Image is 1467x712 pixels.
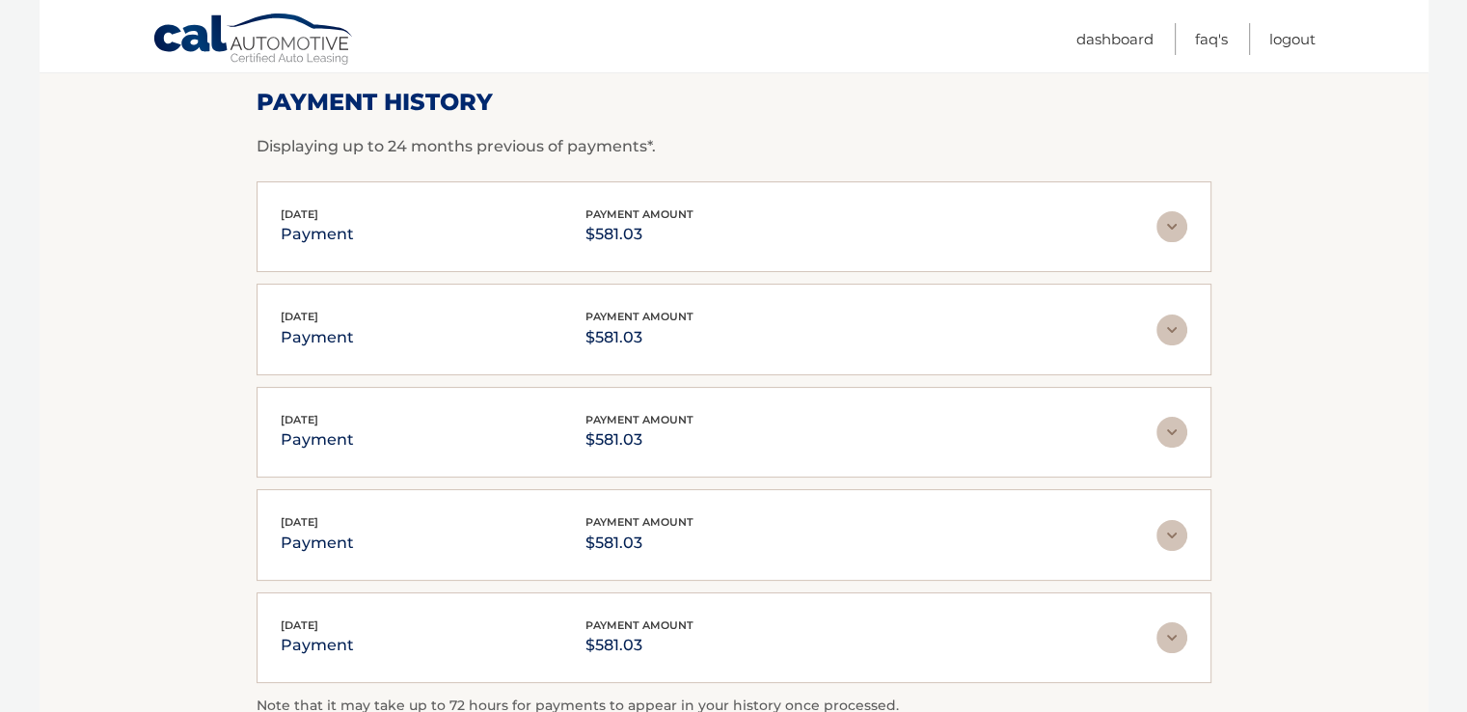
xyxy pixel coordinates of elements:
[1156,417,1187,448] img: accordion-rest.svg
[585,426,693,453] p: $581.03
[281,426,354,453] p: payment
[585,632,693,659] p: $581.03
[585,530,693,557] p: $581.03
[585,618,693,632] span: payment amount
[281,632,354,659] p: payment
[585,310,693,323] span: payment amount
[281,324,354,351] p: payment
[257,88,1211,117] h2: Payment History
[1156,520,1187,551] img: accordion-rest.svg
[585,324,693,351] p: $581.03
[585,207,693,221] span: payment amount
[152,13,355,68] a: Cal Automotive
[281,413,318,426] span: [DATE]
[1195,23,1228,55] a: FAQ's
[281,207,318,221] span: [DATE]
[281,515,318,529] span: [DATE]
[1156,315,1187,345] img: accordion-rest.svg
[1076,23,1154,55] a: Dashboard
[1156,211,1187,242] img: accordion-rest.svg
[281,618,318,632] span: [DATE]
[281,530,354,557] p: payment
[281,310,318,323] span: [DATE]
[281,221,354,248] p: payment
[1156,622,1187,653] img: accordion-rest.svg
[1269,23,1316,55] a: Logout
[585,221,693,248] p: $581.03
[585,413,693,426] span: payment amount
[257,135,1211,158] p: Displaying up to 24 months previous of payments*.
[585,515,693,529] span: payment amount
